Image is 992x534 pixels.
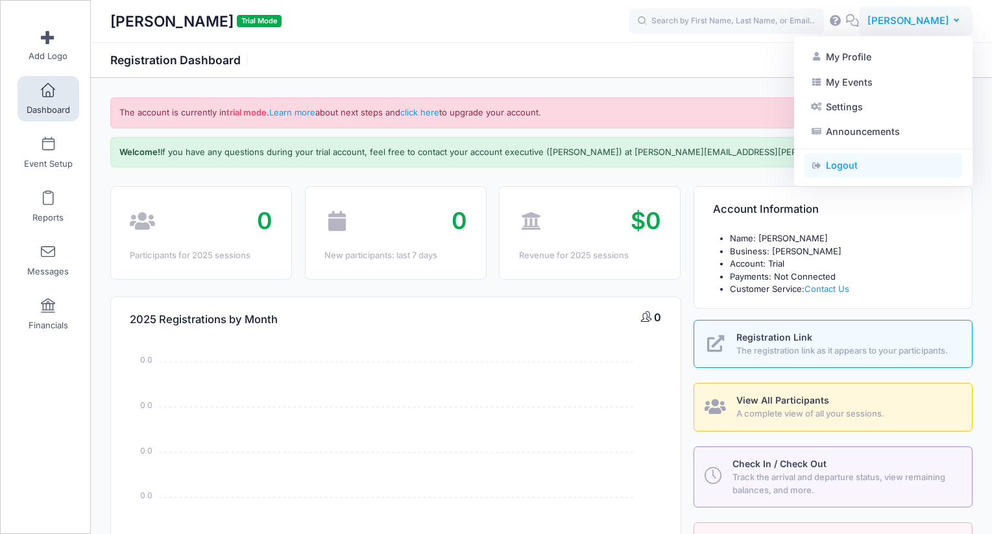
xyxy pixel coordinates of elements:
[804,45,962,69] a: My Profile
[18,291,79,337] a: Financials
[694,383,973,431] a: View All Participants A complete view of all your sessions.
[804,95,962,119] a: Settings
[130,249,272,262] div: Participants for 2025 sessions
[732,458,827,469] span: Check In / Check Out
[18,22,79,67] a: Add Logo
[694,320,973,369] a: Registration Link The registration link as it appears to your participants.
[654,311,661,324] span: 0
[736,345,957,358] span: The registration link as it appears to your participants.
[24,158,73,169] span: Event Setup
[730,271,953,284] li: Payments: Not Connected
[27,266,69,277] span: Messages
[140,400,152,411] tspan: 0.0
[452,206,467,235] span: 0
[18,184,79,229] a: Reports
[400,107,439,117] a: click here
[110,53,252,67] h1: Registration Dashboard
[18,130,79,175] a: Event Setup
[110,6,282,36] h1: [PERSON_NAME]
[804,284,849,294] a: Contact Us
[730,232,953,245] li: Name: [PERSON_NAME]
[736,394,829,406] span: View All Participants
[730,245,953,258] li: Business: [PERSON_NAME]
[732,471,958,496] span: Track the arrival and departure status, view remaining balances, and more.
[226,107,267,117] strong: trial mode
[269,107,315,117] a: Learn more
[237,15,282,27] span: Trial Mode
[859,6,973,36] button: [PERSON_NAME]
[713,191,819,228] h4: Account Information
[694,446,973,507] a: Check In / Check Out Track the arrival and departure status, view remaining balances, and more.
[804,153,962,178] a: Logout
[130,301,278,338] h4: 2025 Registrations by Month
[110,97,973,128] div: The account is currently in . about next steps and to upgrade your account.
[804,69,962,94] a: My Events
[140,354,152,365] tspan: 0.0
[119,146,917,159] p: If you have any questions during your trial account, feel free to contact your account executive ...
[27,104,70,115] span: Dashboard
[519,249,662,262] div: Revenue for 2025 sessions
[257,206,272,235] span: 0
[629,8,824,34] input: Search by First Name, Last Name, or Email...
[736,407,957,420] span: A complete view of all your sessions.
[140,444,152,455] tspan: 0.0
[736,332,812,343] span: Registration Link
[730,258,953,271] li: Account: Trial
[324,249,467,262] div: New participants: last 7 days
[804,119,962,144] a: Announcements
[32,212,64,223] span: Reports
[18,237,79,283] a: Messages
[631,206,661,235] span: $0
[29,51,67,62] span: Add Logo
[867,14,949,28] span: [PERSON_NAME]
[140,490,152,501] tspan: 0.0
[119,147,160,157] b: Welcome!
[18,76,79,121] a: Dashboard
[29,320,68,331] span: Financials
[730,283,953,296] li: Customer Service:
